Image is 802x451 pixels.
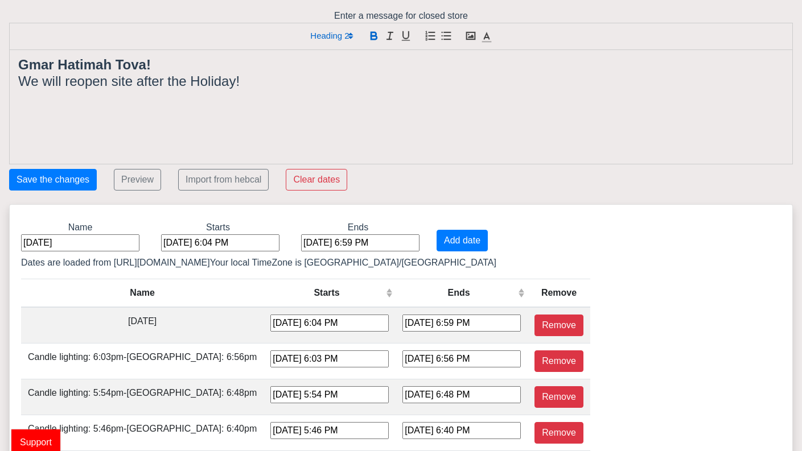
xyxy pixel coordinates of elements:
div: Enter a message for closed store [1,9,801,164]
div: Name [28,286,257,300]
span: Dates are loaded from [URL][DOMAIN_NAME] [21,258,210,267]
div: Ends [402,286,515,300]
button: Remove [534,422,583,444]
button: Save the changes [9,169,97,191]
button: Import from hebcal [178,169,269,191]
h2: We will reopen site after the Holiday! [18,73,784,90]
button: Add date [437,230,488,251]
button: Remove [534,315,583,336]
div: Remove [534,286,583,300]
button: Preview [114,169,161,191]
td: Candle lighting: 6:03pm-[GEOGRAPHIC_DATA]: 6:56pm [21,344,264,379]
div: Ends [288,221,428,251]
td: Candle lighting: 5:46pm-[GEOGRAPHIC_DATA]: 6:40pm [21,415,264,451]
button: Remove [534,386,583,408]
input: Rosh Ashana [21,234,139,251]
button: Remove [534,350,583,372]
td: Candle lighting: 5:54pm-[GEOGRAPHIC_DATA]: 6:48pm [21,379,264,415]
p: Your local TimeZone is [GEOGRAPHIC_DATA]/[GEOGRAPHIC_DATA] [21,256,496,270]
strong: Gmar Hatimah Tova! [18,57,151,72]
button: Clear dates [286,169,347,191]
div: Starts [148,221,288,251]
div: Starts [270,286,383,300]
td: [DATE] [21,307,264,344]
div: Name [13,221,148,251]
